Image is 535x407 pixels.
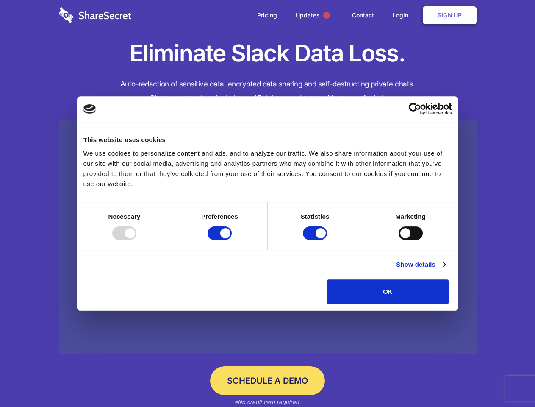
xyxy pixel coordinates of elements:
h4: Auto-redaction of sensitive data, encrypted data sharing and self-destructing private chats. Shar... [59,77,477,105]
span: 1 [323,12,330,19]
div: This website uses cookies [83,135,452,145]
button: OK [327,279,449,304]
h1: Eliminate Slack Data Loss. [59,38,477,69]
strong: Statistics [301,213,330,220]
img: logo-wordmark-white-trans-d4663122ce5f474addd5e946df7df03e33cb6a1c49d2221995e7729f52c070b2.svg [59,7,131,23]
a: Sign Up [423,6,477,24]
a: Login [384,2,421,28]
a: Contact [344,2,383,28]
a: Pricing [249,2,286,28]
div: We use cookies to personalize content and ads, and to analyze our traffic. We also share informat... [83,148,452,189]
a: Wistia video thumbnail [59,120,477,355]
strong: Marketing [395,213,426,220]
img: logo [83,104,96,114]
em: *No credit card required. [234,399,301,405]
strong: Preferences [201,213,238,220]
a: Show details [396,259,445,270]
a: Usercentrics Cookiebot - opens in a new window [378,103,452,115]
a: Schedule a Demo [210,366,325,395]
strong: Necessary [108,213,141,220]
